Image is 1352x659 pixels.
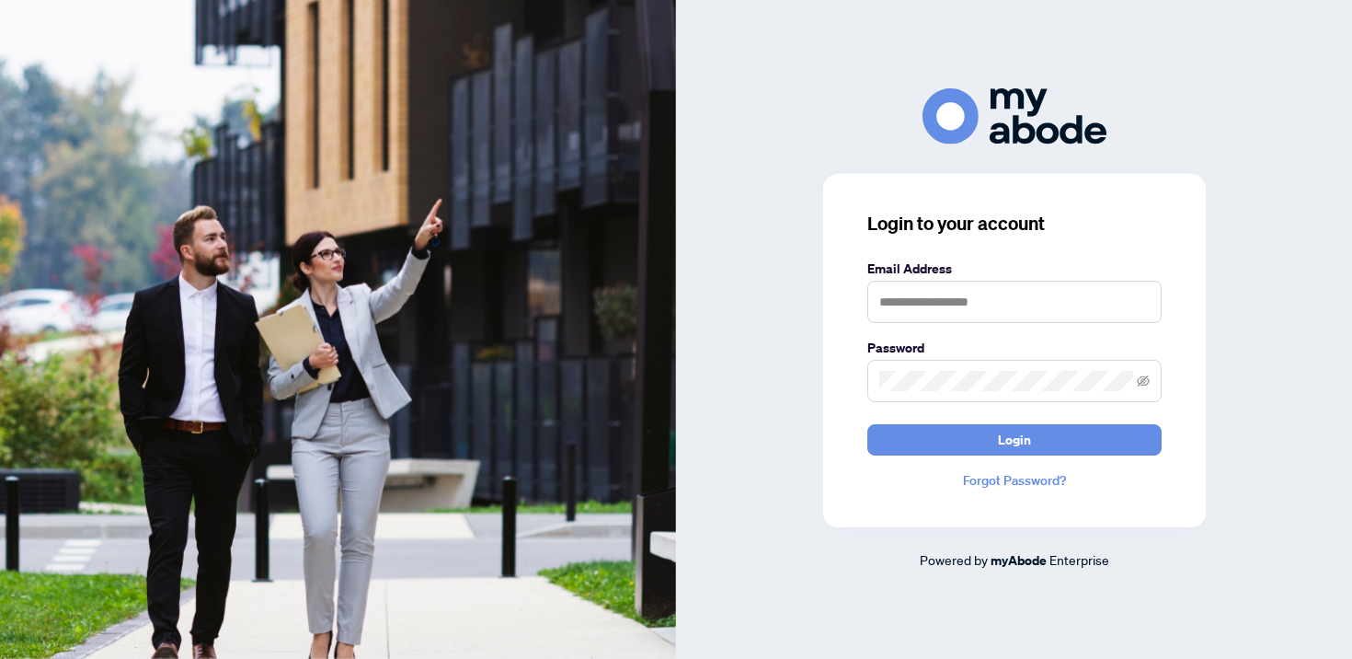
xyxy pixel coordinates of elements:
img: ma-logo [922,88,1106,145]
button: Login [867,424,1162,456]
a: Forgot Password? [867,470,1162,491]
span: eye-invisible [1137,375,1150,387]
span: Enterprise [1049,551,1109,568]
span: Powered by [920,551,988,568]
a: myAbode [991,550,1047,571]
label: Email Address [867,259,1162,279]
label: Password [867,338,1162,358]
span: Login [998,425,1031,455]
h3: Login to your account [867,211,1162,237]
